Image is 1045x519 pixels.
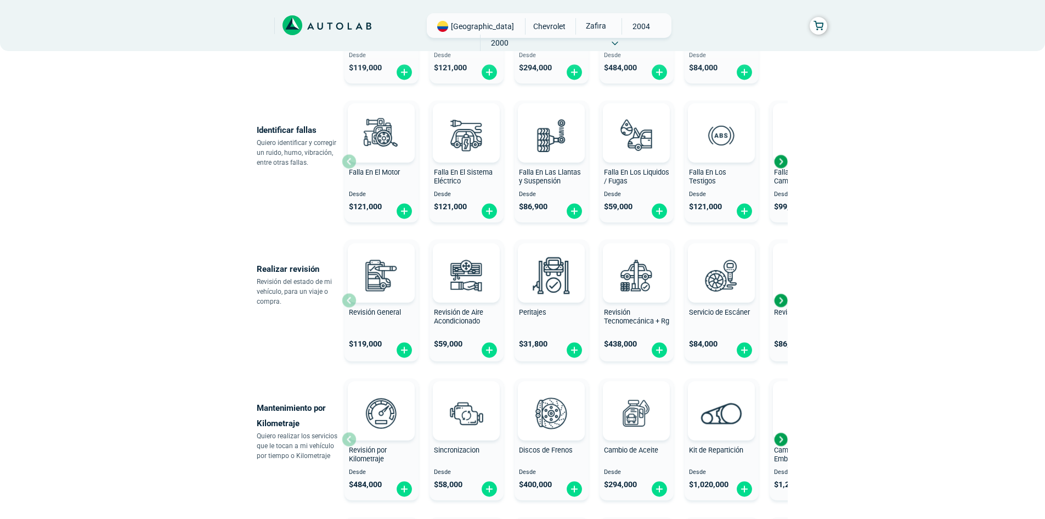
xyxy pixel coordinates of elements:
[257,277,342,306] p: Revisión del estado de mi vehículo, para un viaje o compra.
[774,469,839,476] span: Desde
[349,63,382,72] span: $ 119,000
[434,191,499,198] span: Desde
[442,251,490,299] img: aire_acondicionado-v3.svg
[434,202,467,211] span: $ 121,000
[365,383,398,416] img: AD0BCuuxAAAAAElFTkSuQmCC
[430,239,504,361] button: Revisión de Aire Acondicionado $59,000
[396,342,413,359] img: fi_plus-circle2.svg
[566,64,583,81] img: fi_plus-circle2.svg
[349,168,400,176] span: Falla En El Motor
[535,245,568,278] img: AD0BCuuxAAAAAElFTkSuQmCC
[434,469,499,476] span: Desde
[527,111,575,159] img: diagnostic_suspension-v3.svg
[344,101,419,222] button: Falla En El Motor Desde $121,000
[257,122,342,138] p: Identificar fallas
[689,168,726,186] span: Falla En Los Testigos
[519,168,581,186] span: Falla En Las Llantas y Suspensión
[600,101,674,222] button: Falla En Los Liquidos / Fugas Desde $59,000
[689,480,728,489] span: $ 1,020,000
[736,203,753,220] img: fi_plus-circle2.svg
[612,111,660,159] img: diagnostic_gota-de-sangre-v3.svg
[349,446,387,464] span: Revisión por Kilometraje
[604,52,669,59] span: Desde
[442,389,490,437] img: sincronizacion-v3.svg
[257,400,342,431] p: Mantenimiento por Kilometraje
[519,469,584,476] span: Desde
[651,64,668,81] img: fi_plus-circle2.svg
[705,245,738,278] img: AD0BCuuxAAAAAElFTkSuQmCC
[697,251,745,299] img: escaner-v3.svg
[450,383,483,416] img: AD0BCuuxAAAAAElFTkSuQmCC
[257,138,342,168] p: Quiero identificar y corregir un ruido, humo, vibración, entre otras fallas.
[736,64,753,81] img: fi_plus-circle2.svg
[349,191,414,198] span: Desde
[782,251,831,299] img: cambio_bateria-v3.svg
[519,308,546,316] span: Peritajes
[620,245,653,278] img: AD0BCuuxAAAAAElFTkSuQmCC
[604,191,669,198] span: Desde
[257,261,342,277] p: Realizar revisión
[530,18,569,35] span: CHEVROLET
[519,339,547,349] span: $ 31,800
[365,245,398,278] img: AD0BCuuxAAAAAElFTkSuQmCC
[349,308,401,316] span: Revisión General
[519,63,552,72] span: $ 294,000
[689,52,754,59] span: Desde
[365,105,398,138] img: AD0BCuuxAAAAAElFTkSuQmCC
[770,101,844,222] button: Falla En La Caja de Cambio Desde $99,000
[701,403,742,424] img: correa_de_reparticion-v3.svg
[527,251,575,299] img: peritaje-v3.svg
[357,251,405,299] img: revision_general-v3.svg
[396,203,413,220] img: fi_plus-circle2.svg
[434,480,462,489] span: $ 58,000
[396,481,413,498] img: fi_plus-circle2.svg
[515,101,589,222] button: Falla En Las Llantas y Suspensión Desde $86,900
[604,308,669,326] span: Revisión Tecnomecánica + Rg
[736,342,753,359] img: fi_plus-circle2.svg
[519,446,573,454] span: Discos de Frenos
[430,378,504,500] button: Sincronizacion Desde $58,000
[620,105,653,138] img: AD0BCuuxAAAAAElFTkSuQmCC
[515,239,589,361] button: Peritajes $31,800
[685,378,759,500] button: Kit de Repartición Desde $1,020,000
[344,239,419,361] button: Revisión General $119,000
[604,446,658,454] span: Cambio de Aceite
[519,191,584,198] span: Desde
[612,251,660,299] img: revision_tecno_mecanica-v3.svg
[604,202,632,211] span: $ 59,000
[349,480,382,489] span: $ 484,000
[697,111,745,159] img: diagnostic_diagnostic_abs-v3.svg
[651,342,668,359] img: fi_plus-circle2.svg
[434,339,462,349] span: $ 59,000
[600,239,674,361] button: Revisión Tecnomecánica + Rg $438,000
[782,111,831,159] img: diagnostic_caja-de-cambios-v3.svg
[689,339,718,349] span: $ 84,000
[685,239,759,361] button: Servicio de Escáner $84,000
[519,52,584,59] span: Desde
[434,52,499,59] span: Desde
[774,191,839,198] span: Desde
[772,431,789,448] div: Next slide
[774,308,833,316] span: Revisión de Batería
[257,431,342,461] p: Quiero realizar los servicios que le tocan a mi vehículo por tiempo o Kilometraje
[434,63,467,72] span: $ 121,000
[357,389,405,437] img: revision_por_kilometraje-v3.svg
[357,111,405,159] img: diagnostic_engine-v3.svg
[600,378,674,500] button: Cambio de Aceite Desde $294,000
[434,168,493,186] span: Falla En El Sistema Eléctrico
[481,64,498,81] img: fi_plus-circle2.svg
[442,111,490,159] img: diagnostic_bombilla-v3.svg
[430,101,504,222] button: Falla En El Sistema Eléctrico Desde $121,000
[612,389,660,437] img: cambio_de_aceite-v3.svg
[566,481,583,498] img: fi_plus-circle2.svg
[519,202,547,211] span: $ 86,900
[527,389,575,437] img: frenos2-v3.svg
[774,446,826,464] span: Cambio de Kit de Embrague
[344,378,419,500] button: Revisión por Kilometraje Desde $484,000
[481,203,498,220] img: fi_plus-circle2.svg
[774,168,832,186] span: Falla En La Caja de Cambio
[450,105,483,138] img: AD0BCuuxAAAAAElFTkSuQmCC
[685,101,759,222] button: Falla En Los Testigos Desde $121,000
[349,339,382,349] span: $ 119,000
[689,446,743,454] span: Kit de Repartición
